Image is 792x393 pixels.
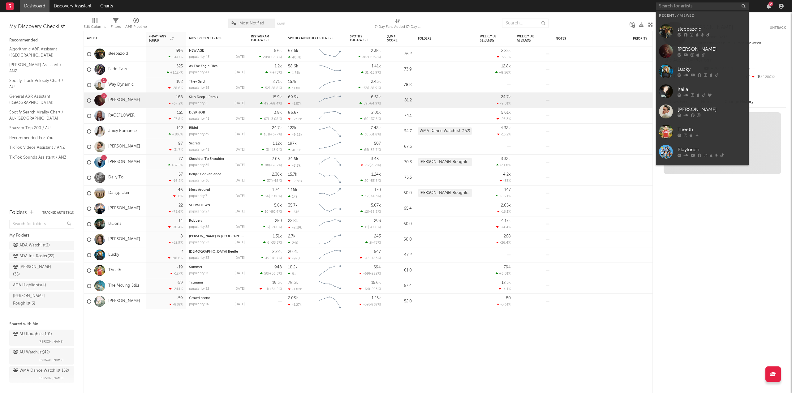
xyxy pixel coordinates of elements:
div: Bikini [189,126,245,130]
div: Jump Score [387,35,402,42]
svg: Chart title [316,77,344,93]
a: [PERSON_NAME] Assistant / ANZ [9,62,68,74]
div: -8 % [173,194,183,198]
div: ( ) [360,117,381,121]
div: -31.7 % [169,148,183,152]
span: Weekly UK Streams [517,35,540,42]
div: 3.9k [274,111,282,115]
div: Spotify Monthly Listeners [288,36,334,40]
div: 2.36k [272,173,282,177]
div: [PERSON_NAME] [678,106,746,113]
span: +3.08 % [269,117,281,121]
a: DESK JOB [189,111,205,114]
span: 31 [266,148,269,152]
span: [PERSON_NAME] [39,356,63,364]
div: NEW AGE [189,49,245,53]
a: They Said [189,80,205,83]
div: popularity: 43 [189,55,209,59]
div: ( ) [262,148,282,152]
div: As The Eagle Flies [189,65,245,68]
div: 6.61k [371,95,381,99]
a: [PERSON_NAME] [108,237,140,242]
a: Kaila [656,81,749,101]
a: Daisypicker [108,190,130,196]
div: [DATE] [235,164,245,167]
div: ( ) [358,55,381,59]
a: TikTok Videos Assistant / ANZ [9,144,68,151]
button: Tracked Artists(17) [42,211,74,214]
div: 179 [288,194,298,199]
div: ( ) [361,194,381,198]
a: Algorithmic A&R Assistant ([GEOGRAPHIC_DATA]) [9,46,68,58]
a: Summer [189,266,202,269]
div: AU Watchlist ( 42 ) [13,349,50,356]
div: -8.8k [288,164,301,168]
div: Spotify Followers [350,35,372,42]
span: 20 [364,179,368,183]
div: +447 % [168,55,183,59]
span: -200 % [762,75,775,79]
div: A&R Pipeline [125,23,147,31]
a: Mess Around [189,188,210,192]
span: 59 [364,102,368,105]
div: 15.9k [272,95,282,99]
div: ( ) [259,55,282,59]
span: -31.8 % [369,133,380,136]
div: 15.7k [288,173,297,177]
input: Search for folders... [9,220,74,229]
div: 168 [176,95,183,99]
a: Shoulder To Shoulder [189,157,224,161]
div: -9.25k [288,133,302,137]
span: 60 [364,117,368,121]
div: ( ) [260,117,282,121]
div: +86.1 % [496,194,511,198]
span: 34 [265,195,269,198]
div: Most Recent Track [189,36,235,40]
div: 7-Day Fans Added (7-Day Fans Added) [375,23,421,31]
a: Club Angel [656,162,749,182]
div: ADA Intl Roster ( 22 ) [13,253,54,260]
a: [DEMOGRAPHIC_DATA] Beetle [189,250,238,254]
a: Recommended For You [9,135,68,141]
svg: Chart title [316,170,344,186]
button: Untrack [770,25,786,31]
div: Folders [418,37,464,41]
div: 77 [179,157,183,161]
div: 81.2 [387,97,412,104]
div: [PERSON_NAME] Roughlist (6) [418,189,472,197]
div: Priority [633,37,658,41]
a: sleepazoid [656,21,749,41]
span: -64.9 % [368,102,380,105]
div: -28.6 % [168,86,183,90]
div: [DATE] [235,179,245,182]
div: 5.6k [274,49,282,53]
div: 60.0 [387,190,412,197]
div: -9.01 % [497,101,511,105]
div: [DATE] [235,71,245,74]
div: My Discovery Checklist [9,23,74,31]
span: -153 % [371,164,380,167]
a: SHOWDOWN [189,204,210,207]
div: popularity: 7 [189,194,207,198]
a: RAGEFLOWER [108,113,135,118]
span: 31 [365,71,368,75]
div: 86.6k [288,111,299,115]
a: sleepazoid [108,51,128,57]
div: 170 [374,188,381,192]
div: popularity: 36 [189,179,209,182]
div: ( ) [261,194,282,198]
div: [DATE] [235,133,245,136]
a: Theeth [656,122,749,142]
div: Filters [111,23,121,31]
span: +75 % [272,71,281,75]
div: AU Roughies ( 101 ) [13,331,52,338]
div: Filters [111,15,121,33]
a: [PERSON_NAME] in [GEOGRAPHIC_DATA] [189,235,256,238]
div: -33 % [500,179,511,183]
div: 40.7k [288,55,301,59]
a: Lucky [108,252,119,258]
div: [DATE] [235,86,245,90]
a: Robbery [189,219,203,223]
span: [PERSON_NAME] [39,338,63,345]
div: 1.81k [288,71,300,75]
